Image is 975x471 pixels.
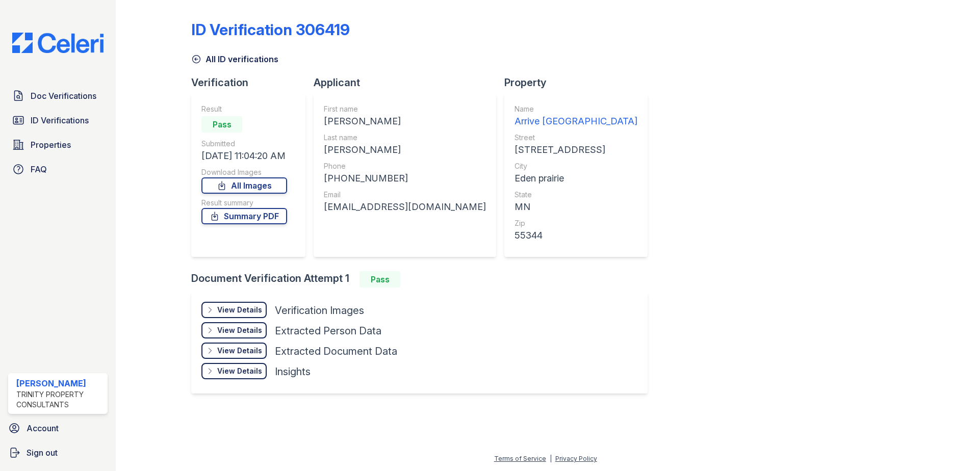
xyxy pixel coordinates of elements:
div: Pass [360,271,400,287]
img: CE_Logo_Blue-a8612792a0a2168367f1c8372b55b34899dd931a85d93a1a3d3e32e68fde9ad4.png [4,33,112,53]
div: View Details [217,346,262,356]
a: All ID verifications [191,53,278,65]
div: Eden prairie [515,171,637,186]
div: Trinity Property Consultants [16,389,104,410]
a: Sign out [4,442,112,463]
div: Street [515,133,637,143]
div: [STREET_ADDRESS] [515,143,637,157]
div: Document Verification Attempt 1 [191,271,656,287]
div: Applicant [314,75,504,90]
div: State [515,190,637,200]
div: City [515,161,637,171]
div: | [550,455,552,462]
div: Property [504,75,656,90]
a: Summary PDF [201,208,287,224]
div: Result summary [201,198,287,208]
a: FAQ [8,159,108,179]
div: Zip [515,218,637,228]
span: FAQ [31,163,47,175]
div: [PHONE_NUMBER] [324,171,486,186]
div: [DATE] 11:04:20 AM [201,149,287,163]
span: Doc Verifications [31,90,96,102]
div: View Details [217,305,262,315]
a: Terms of Service [494,455,546,462]
div: [PERSON_NAME] [324,143,486,157]
div: Verification [191,75,314,90]
div: MN [515,200,637,214]
div: Submitted [201,139,287,149]
div: [PERSON_NAME] [16,377,104,389]
a: Privacy Policy [555,455,597,462]
div: Extracted Person Data [275,324,381,338]
a: All Images [201,177,287,194]
div: Email [324,190,486,200]
div: View Details [217,366,262,376]
div: [EMAIL_ADDRESS][DOMAIN_NAME] [324,200,486,214]
span: ID Verifications [31,114,89,126]
iframe: chat widget [932,430,965,461]
div: Download Images [201,167,287,177]
div: First name [324,104,486,114]
div: Phone [324,161,486,171]
a: Properties [8,135,108,155]
div: 55344 [515,228,637,243]
div: Insights [275,364,311,379]
div: Verification Images [275,303,364,318]
div: [PERSON_NAME] [324,114,486,128]
div: Name [515,104,637,114]
a: Name Arrive [GEOGRAPHIC_DATA] [515,104,637,128]
span: Properties [31,139,71,151]
div: Pass [201,116,242,133]
a: Account [4,418,112,438]
div: Result [201,104,287,114]
span: Account [27,422,59,434]
div: Arrive [GEOGRAPHIC_DATA] [515,114,637,128]
div: View Details [217,325,262,335]
a: Doc Verifications [8,86,108,106]
span: Sign out [27,447,58,459]
div: ID Verification 306419 [191,20,350,39]
a: ID Verifications [8,110,108,130]
div: Last name [324,133,486,143]
div: Extracted Document Data [275,344,397,358]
